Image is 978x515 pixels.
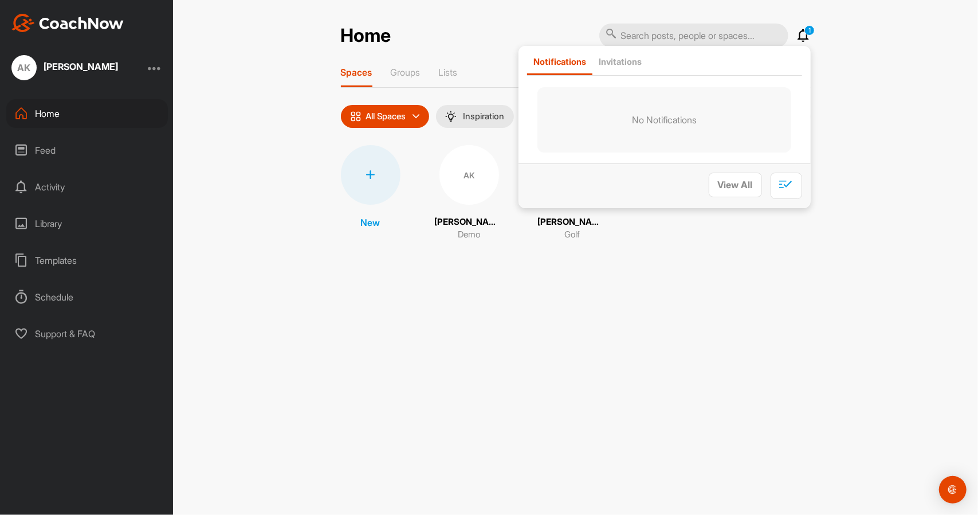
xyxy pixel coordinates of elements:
input: Search posts, people or spaces... [599,24,788,48]
h2: Home [341,25,391,47]
button: View All [709,173,762,197]
div: Home [6,99,168,128]
p: 1 [804,25,815,36]
p: No Notifications [537,87,791,153]
div: AK [439,145,499,205]
div: Templates [6,246,168,275]
p: Groups [391,67,421,78]
p: Demo [458,228,480,241]
p: Spaces [341,67,372,78]
p: Lists [439,67,458,78]
p: [PERSON_NAME] [435,216,504,229]
p: All Spaces [366,112,406,121]
div: Support & FAQ [6,319,168,348]
span: View All [718,179,753,190]
div: Open Intercom Messenger [939,476,967,504]
div: Library [6,209,168,238]
p: [PERSON_NAME] [538,216,607,229]
p: Golf [564,228,580,241]
div: [PERSON_NAME] [44,62,118,71]
p: Invitations [599,56,642,67]
img: icon [350,111,362,122]
div: Schedule [6,283,168,311]
div: Feed [6,136,168,165]
p: New [361,216,380,229]
img: CoachNow [11,14,124,32]
a: AK[PERSON_NAME]Demo [435,145,504,241]
img: menuIcon [445,111,457,122]
p: Notifications [533,56,586,67]
p: Inspiration [464,112,505,121]
div: Activity [6,173,168,201]
div: AK [11,55,37,80]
